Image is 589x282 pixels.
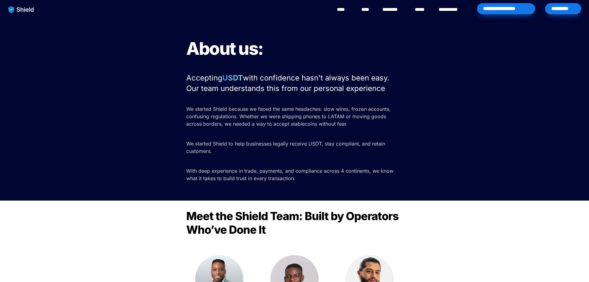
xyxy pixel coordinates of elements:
[186,168,395,181] span: With deep experience in trade, payments, and compliance across 4 continents, we know what it take...
[5,3,37,16] img: website logo
[186,209,401,236] span: Meet the Shield Team: Built by Operators Who’ve Done It
[186,73,392,93] span: with confidence hasn't always been easy. Our team understands this from our personal experience
[222,73,243,82] strong: USDT
[186,141,387,154] span: We started Shield to help businesses legally receive USDT, stay compliant, and retain customers.
[186,73,222,82] span: Accepting
[186,38,263,59] span: About us:
[186,106,392,127] span: We started Shield because we faced the same headaches: slow wires, frozen accounts, confusing reg...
